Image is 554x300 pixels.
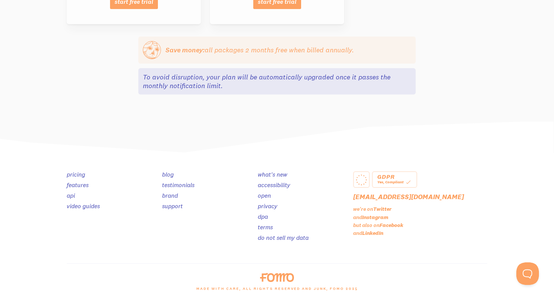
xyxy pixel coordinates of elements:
[258,171,287,178] a: what's new
[67,192,75,199] a: api
[353,230,487,236] p: and
[260,273,294,282] img: fomo-logo-orange-8ab935bcb42dfda78e33409a85f7af36b90c658097e6bb5368b87284a318b3da.svg
[362,214,389,221] a: Instagram
[162,202,183,210] a: support
[258,234,309,241] a: do not sell my data
[162,192,178,199] a: brand
[516,262,539,285] iframe: Help Scout Beacon - Open
[258,192,271,199] a: open
[165,46,354,54] p: all packages 2 months free when billed annually.
[258,213,268,220] a: dpa
[373,206,392,212] a: Twitter
[362,230,383,236] a: LinkedIn
[380,222,403,228] a: Facebook
[258,181,290,189] a: accessibility
[67,181,89,189] a: features
[353,222,487,228] p: but also on
[353,214,487,221] p: and
[162,171,174,178] a: blog
[258,202,277,210] a: privacy
[67,202,100,210] a: video guides
[258,223,273,231] a: terms
[143,73,407,90] p: To avoid disruption, your plan will be automatically upgraded once it passes the monthly notifica...
[377,174,412,179] div: GDPR
[353,206,487,212] p: we're on
[353,192,464,201] a: [EMAIL_ADDRESS][DOMAIN_NAME]
[162,181,194,189] a: testimonials
[62,282,492,300] div: made with care, all rights reserved and junk, Fomo 2025
[372,171,417,188] a: GDPR Yes, Compliant
[377,179,412,186] div: Yes, Compliant
[67,171,85,178] a: pricing
[165,46,205,54] strong: Save money:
